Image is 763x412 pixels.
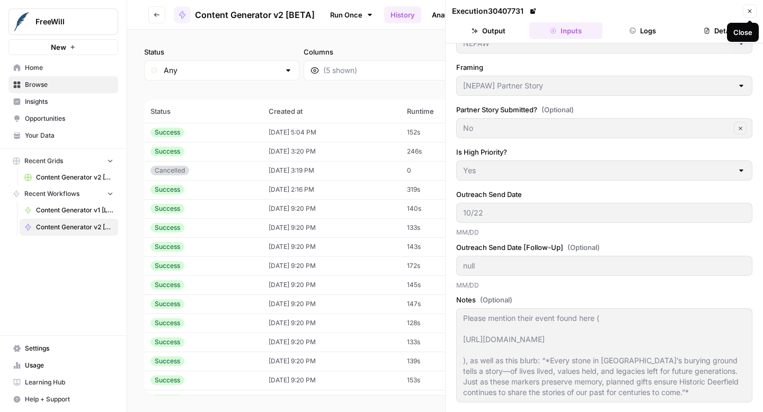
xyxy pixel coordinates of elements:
[25,114,113,123] span: Opportunities
[304,47,459,57] label: Columns
[456,104,752,115] label: Partner Story Submitted?
[262,180,401,199] td: [DATE] 2:16 PM
[323,6,380,24] a: Run Once
[25,63,113,73] span: Home
[150,223,184,232] div: Success
[733,27,752,38] div: Close
[150,185,184,194] div: Success
[8,374,118,391] a: Learning Hub
[174,6,315,23] a: Content Generator v2 [BETA]
[8,153,118,169] button: Recent Grids
[456,189,752,200] label: Outreach Send Date
[150,261,184,271] div: Success
[463,313,746,398] textarea: Please mention their event found here ( [URL][DOMAIN_NAME] ), as well as this blurb: “*Every ston...
[401,218,492,237] td: 133s
[36,173,113,182] span: Content Generator v2 [DRAFT] Test
[150,204,184,213] div: Success
[150,128,184,137] div: Success
[456,62,752,73] label: Framing
[20,169,118,186] a: Content Generator v2 [DRAFT] Test
[24,189,79,199] span: Recent Workflows
[323,65,439,76] input: (5 shown)
[401,352,492,371] td: 139s
[150,337,184,347] div: Success
[567,242,600,253] span: (Optional)
[8,340,118,357] a: Settings
[529,22,602,39] button: Inputs
[456,294,752,305] label: Notes
[150,280,184,290] div: Success
[463,123,731,133] input: No
[25,80,113,89] span: Browse
[262,218,401,237] td: [DATE] 9:20 PM
[150,242,184,252] div: Success
[456,242,752,253] label: Outreach Send Date [Follow-Up]
[684,22,757,39] button: Details
[20,202,118,219] a: Content Generator v1 [LIVE]
[262,390,401,409] td: [DATE] 9:20 PM
[456,280,752,291] p: MM/DD
[150,147,184,156] div: Success
[8,93,118,110] a: Insights
[401,390,492,409] td: 159s
[262,333,401,352] td: [DATE] 9:20 PM
[262,275,401,294] td: [DATE] 9:20 PM
[401,275,492,294] td: 145s
[20,219,118,236] a: Content Generator v2 [BETA]
[456,147,752,157] label: Is High Priority?
[262,123,401,142] td: [DATE] 5:04 PM
[25,395,113,404] span: Help + Support
[262,314,401,333] td: [DATE] 9:20 PM
[480,294,512,305] span: (Optional)
[150,318,184,328] div: Success
[607,22,680,39] button: Logs
[262,371,401,390] td: [DATE] 9:20 PM
[150,375,184,385] div: Success
[262,294,401,314] td: [DATE] 9:20 PM
[425,6,469,23] a: Analytics
[262,100,401,123] th: Created at
[262,237,401,256] td: [DATE] 9:20 PM
[401,161,492,180] td: 0
[384,6,421,23] a: History
[8,8,118,35] button: Workspace: FreeWill
[25,344,113,353] span: Settings
[401,294,492,314] td: 147s
[452,6,538,16] div: Execution 30407731
[262,142,401,161] td: [DATE] 3:20 PM
[25,131,113,140] span: Your Data
[144,80,746,100] span: (341 records)
[12,12,31,31] img: FreeWill Logo
[36,222,113,232] span: Content Generator v2 [BETA]
[262,161,401,180] td: [DATE] 3:19 PM
[8,110,118,127] a: Opportunities
[150,395,184,404] div: Success
[401,333,492,352] td: 133s
[8,127,118,144] a: Your Data
[25,361,113,370] span: Usage
[8,39,118,55] button: New
[401,142,492,161] td: 246s
[8,59,118,76] a: Home
[401,123,492,142] td: 152s
[452,22,525,39] button: Output
[463,165,733,176] input: Yes
[8,186,118,202] button: Recent Workflows
[463,80,733,91] input: [NEPAW] Partner Story
[456,227,752,238] p: MM/DD
[262,352,401,371] td: [DATE] 9:20 PM
[25,97,113,106] span: Insights
[36,16,100,27] span: FreeWill
[144,100,262,123] th: Status
[150,299,184,309] div: Success
[24,156,63,166] span: Recent Grids
[8,357,118,374] a: Usage
[8,76,118,93] a: Browse
[401,199,492,218] td: 140s
[401,371,492,390] td: 153s
[51,42,66,52] span: New
[150,166,189,175] div: Cancelled
[401,256,492,275] td: 172s
[401,180,492,199] td: 319s
[150,356,184,366] div: Success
